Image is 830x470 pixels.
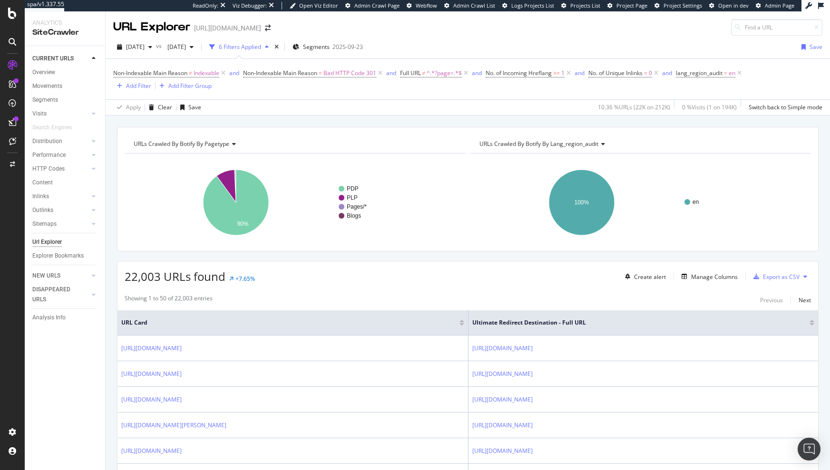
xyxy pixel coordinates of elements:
span: 1 [561,67,565,80]
text: PDP [347,185,359,192]
button: Clear [145,100,172,115]
div: Manage Columns [691,273,738,281]
span: Admin Page [765,2,794,9]
a: Search Engines [32,123,81,133]
div: Next [799,296,811,304]
button: Previous [760,294,783,306]
div: Showing 1 to 50 of 22,003 entries [125,294,213,306]
span: Segments [303,43,330,51]
text: 90% [237,221,248,227]
input: Find a URL [731,19,822,36]
span: = [319,69,322,77]
span: Indexable [194,67,219,80]
button: [DATE] [164,39,197,55]
a: Admin Crawl Page [345,2,400,10]
a: Explorer Bookmarks [32,251,98,261]
h4: URLs Crawled By Botify By pagetype [132,136,457,152]
a: Projects List [561,2,600,10]
a: Open in dev [709,2,749,10]
text: Blogs [347,212,361,219]
text: 100% [574,199,589,206]
span: Project Settings [664,2,702,9]
a: HTTP Codes [32,164,89,174]
a: NEW URLS [32,271,89,281]
a: Inlinks [32,192,89,201]
div: URL Explorer [113,19,190,35]
button: Save [798,39,822,55]
span: 22,003 URLs found [125,269,225,284]
a: Content [32,178,98,188]
span: ≠ [422,69,426,77]
div: +7.65% [235,275,255,283]
div: and [472,69,482,77]
span: Ultimate Redirect Destination - Full URL [472,318,795,327]
a: CURRENT URLS [32,54,89,64]
a: Analysis Info [32,313,98,323]
div: and [575,69,585,77]
div: Url Explorer [32,237,62,247]
button: Create alert [621,269,666,284]
a: Performance [32,150,89,160]
span: Project Page [616,2,647,9]
div: Clear [158,103,172,111]
span: Full URL [400,69,421,77]
a: Project Settings [654,2,702,10]
div: SiteCrawler [32,27,98,38]
div: Switch back to Simple mode [749,103,822,111]
span: Admin Crawl Page [354,2,400,9]
span: vs [156,42,164,50]
a: Sitemaps [32,219,89,229]
div: Add Filter [126,82,151,90]
button: and [229,68,239,77]
a: Url Explorer [32,237,98,247]
div: Add Filter Group [168,82,212,90]
span: URLs Crawled By Botify By lang_region_audit [479,140,598,148]
div: CURRENT URLS [32,54,74,64]
div: Visits [32,109,47,119]
button: and [386,68,396,77]
div: Sitemaps [32,219,57,229]
div: Search Engines [32,123,72,133]
button: Add Filter Group [156,80,212,92]
div: Previous [760,296,783,304]
button: Save [176,100,201,115]
div: Performance [32,150,66,160]
span: en [729,67,735,80]
span: = [724,69,727,77]
span: Webflow [416,2,437,9]
span: No. of Incoming Hreflang [486,69,552,77]
div: 2025-09-23 [332,43,363,51]
div: Analysis Info [32,313,66,323]
span: ^.*?page=.*$ [427,67,462,80]
h4: URLs Crawled By Botify By lang_region_audit [478,136,803,152]
span: URL Card [121,318,457,327]
div: Content [32,178,53,188]
button: and [575,68,585,77]
a: [URL][DOMAIN_NAME] [472,344,533,353]
svg: A chart. [470,161,808,244]
button: and [472,68,482,77]
div: Segments [32,95,58,105]
span: No. of Unique Inlinks [588,69,643,77]
div: HTTP Codes [32,164,65,174]
span: 0 [649,67,652,80]
div: Inlinks [32,192,49,201]
button: 6 Filters Applied [205,39,273,55]
a: [URL][DOMAIN_NAME] [121,446,182,456]
a: Project Page [607,2,647,10]
a: Outlinks [32,205,89,215]
span: Projects List [570,2,600,9]
button: [DATE] [113,39,156,55]
a: Segments [32,95,98,105]
div: Open Intercom Messenger [798,438,820,460]
a: Visits [32,109,89,119]
a: [URL][DOMAIN_NAME] [472,421,533,430]
span: Open in dev [718,2,749,9]
span: Admin Crawl List [453,2,495,9]
span: = [644,69,647,77]
div: Apply [126,103,141,111]
div: arrow-right-arrow-left [265,25,271,31]
a: Admin Page [756,2,794,10]
div: and [229,69,239,77]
